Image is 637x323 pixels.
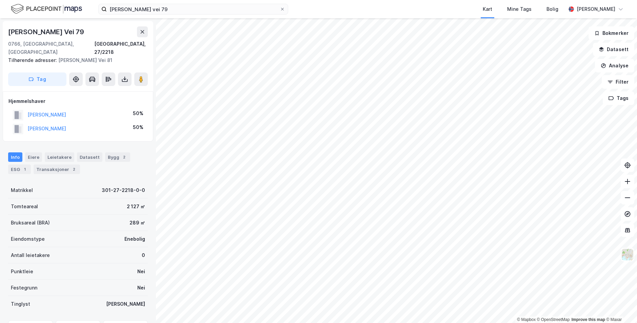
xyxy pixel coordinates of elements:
div: [PERSON_NAME] [106,300,145,308]
div: Leietakere [45,152,74,162]
div: Datasett [77,152,102,162]
button: Analyse [595,59,634,72]
div: Nei [137,284,145,292]
a: Mapbox [517,317,536,322]
div: Hjemmelshaver [8,97,147,105]
img: logo.f888ab2527a4732fd821a326f86c7f29.svg [11,3,82,15]
div: 289 ㎡ [130,219,145,227]
div: Transaksjoner [34,165,80,174]
div: ESG [8,165,31,174]
div: 50% [133,123,143,131]
div: Bruksareal (BRA) [11,219,50,227]
div: [GEOGRAPHIC_DATA], 27/2218 [94,40,148,56]
div: 2 [71,166,77,173]
div: Tomteareal [11,202,38,211]
div: [PERSON_NAME] Vei 81 [8,56,142,64]
a: Improve this map [572,317,605,322]
div: 50% [133,109,143,117]
div: Nei [137,267,145,276]
a: OpenStreetMap [537,317,570,322]
div: Antall leietakere [11,251,50,259]
iframe: Chat Widget [603,290,637,323]
div: Tinglyst [11,300,30,308]
div: Punktleie [11,267,33,276]
div: Kontrollprogram for chat [603,290,637,323]
div: Enebolig [124,235,145,243]
div: Kart [483,5,492,13]
button: Tags [603,91,634,105]
div: Eiere [25,152,42,162]
div: Mine Tags [507,5,532,13]
span: Tilhørende adresser: [8,57,58,63]
div: 301-27-2218-0-0 [102,186,145,194]
button: Filter [602,75,634,89]
div: 0766, [GEOGRAPHIC_DATA], [GEOGRAPHIC_DATA] [8,40,94,56]
div: 1 [21,166,28,173]
div: Info [8,152,22,162]
img: Z [621,248,634,261]
button: Datasett [593,43,634,56]
div: Bolig [546,5,558,13]
div: Matrikkel [11,186,33,194]
div: 0 [142,251,145,259]
div: 2 [121,154,127,160]
div: [PERSON_NAME] Vei 79 [8,26,85,37]
div: 2 127 ㎡ [127,202,145,211]
input: Søk på adresse, matrikkel, gårdeiere, leietakere eller personer [107,4,280,14]
div: Eiendomstype [11,235,45,243]
button: Bokmerker [589,26,634,40]
div: [PERSON_NAME] [577,5,615,13]
div: Festegrunn [11,284,37,292]
button: Tag [8,72,66,86]
div: Bygg [105,152,130,162]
